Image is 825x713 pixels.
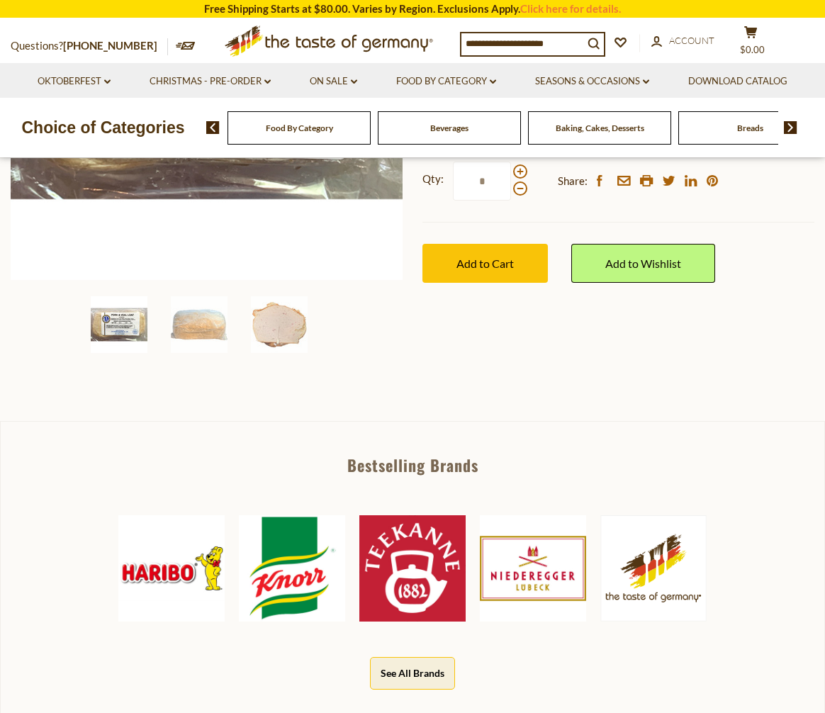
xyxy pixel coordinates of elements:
img: previous arrow [206,121,220,134]
img: Stiglmeier Bavarian-style Leberkaese (pork and veal), 2 lbs. [171,296,228,353]
a: Beverages [430,123,468,133]
button: Add to Cart [422,244,548,283]
a: Food By Category [396,74,496,89]
span: Account [669,35,714,46]
a: Account [651,33,714,49]
button: $0.00 [729,26,772,61]
input: Qty: [453,162,511,201]
strong: Qty: [422,170,444,188]
a: On Sale [310,74,357,89]
img: Stiglmeier Bavarian-style Leberkaese (pork and veal), 2 lbs. [251,296,308,353]
button: See All Brands [370,657,455,689]
span: Add to Cart [456,257,514,270]
a: [PHONE_NUMBER] [63,39,157,52]
a: Breads [737,123,763,133]
img: Teekanne [359,515,466,622]
img: Niederegger [480,515,586,622]
a: Christmas - PRE-ORDER [150,74,271,89]
a: Seasons & Occasions [535,74,649,89]
img: Haribo [118,515,225,622]
a: Food By Category [266,123,333,133]
span: Share: [558,172,588,190]
a: Baking, Cakes, Desserts [556,123,644,133]
a: Add to Wishlist [571,244,715,283]
img: next arrow [784,121,797,134]
span: $0.00 [740,44,765,55]
a: Oktoberfest [38,74,111,89]
img: Stiglmeier Bavarian-style Leberkaese (pork and veal), 2 lbs. [91,296,147,353]
p: Questions? [11,37,168,55]
a: Download Catalog [688,74,787,89]
a: Click here for details. [520,2,621,15]
img: The Taste of Germany [600,515,707,621]
div: Bestselling Brands [1,457,824,473]
img: Knorr [239,515,345,622]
